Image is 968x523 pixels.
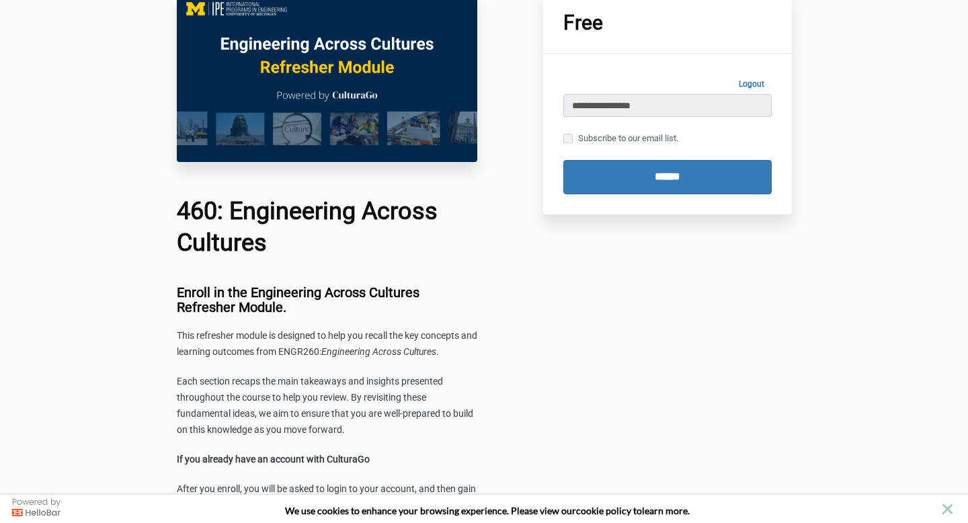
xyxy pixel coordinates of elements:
[642,505,690,516] span: learn more.
[285,505,576,516] span: We use cookies to enhance your browsing experience. Please view our
[563,13,772,33] h1: Free
[436,346,439,357] span: .
[321,346,436,357] span: Engineering Across Cultures
[177,285,478,315] h3: Enroll in the Engineering Across Cultures Refresher Module.
[177,481,478,514] p: After you enroll, you will be asked to login to your account, and then gain access to the course.
[633,505,642,516] strong: to
[177,330,477,357] span: This refresher module is designed to help you recall the key concepts and learning outcomes from ...
[576,505,631,516] a: cookie policy
[177,376,443,403] span: Each section recaps the main takeaways and insights presented throughout
[563,131,678,146] label: Subscribe to our email list.
[939,501,956,518] button: close
[563,134,573,143] input: Subscribe to our email list.
[177,454,370,465] strong: If you already have an account with CulturaGo
[177,392,473,435] span: the course to help you review. By revisiting these fundamental ideas, we aim to ensure that you a...
[177,196,478,259] h1: 460: Engineering Across Cultures
[731,74,772,94] a: Logout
